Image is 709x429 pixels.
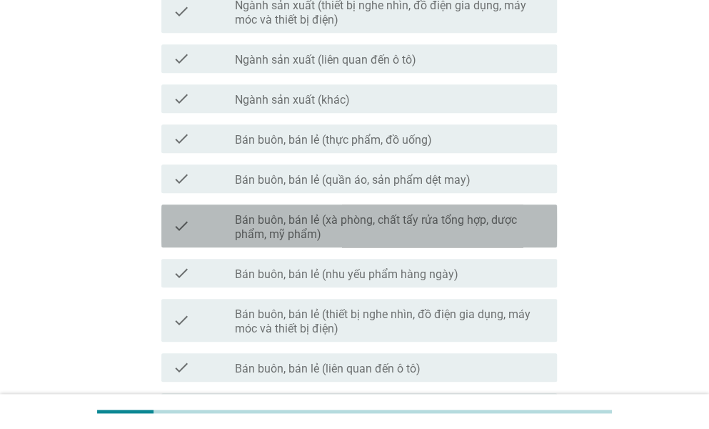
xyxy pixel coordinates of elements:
[235,93,350,107] label: Ngành sản xuất (khác)
[173,170,190,187] i: check
[235,362,421,376] label: Bán buôn, bán lẻ (liên quan đến ô tô)
[173,50,190,67] i: check
[173,265,190,282] i: check
[235,213,545,242] label: Bán buôn, bán lẻ (xà phòng, chất tẩy rửa tổng hợp, dược phẩm, mỹ phẩm)
[173,359,190,376] i: check
[173,305,190,336] i: check
[173,130,190,147] i: check
[173,90,190,107] i: check
[235,267,458,282] label: Bán buôn, bán lẻ (nhu yếu phẩm hàng ngày)
[235,173,471,187] label: Bán buôn, bán lẻ (quần áo, sản phẩm dệt may)
[235,133,432,147] label: Bán buôn, bán lẻ (thực phẩm, đồ uống)
[173,210,190,242] i: check
[235,53,416,67] label: Ngành sản xuất (liên quan đến ô tô)
[235,307,545,336] label: Bán buôn, bán lẻ (thiết bị nghe nhìn, đồ điện gia dụng, máy móc và thiết bị điện)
